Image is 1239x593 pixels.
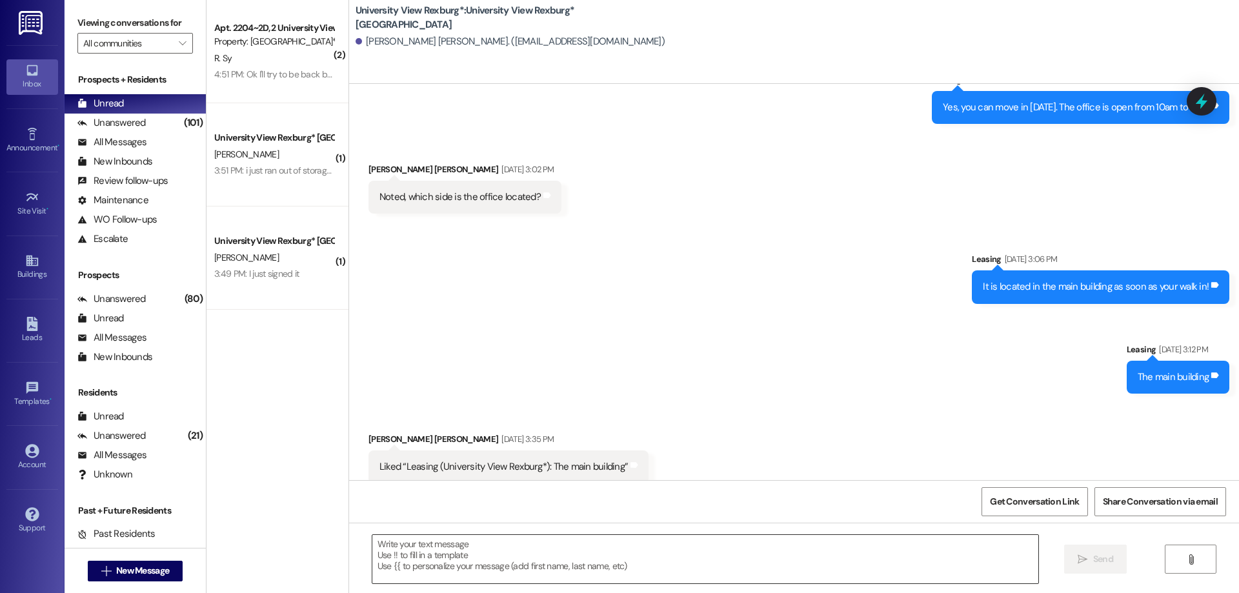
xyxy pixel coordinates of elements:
span: Share Conversation via email [1103,495,1218,508]
div: Prospects + Residents [65,73,206,86]
i:  [101,566,111,576]
a: Account [6,440,58,475]
div: (101) [181,113,206,133]
div: [DATE] 3:02 PM [498,163,554,176]
div: WO Follow-ups [77,213,157,226]
div: Unanswered [77,116,146,130]
a: Buildings [6,250,58,285]
div: (21) [185,426,206,446]
div: 3:49 PM: I just signed it [214,268,299,279]
div: Leasing [1127,343,1229,361]
button: Send [1064,545,1127,574]
div: [DATE] 3:35 PM [498,432,554,446]
a: Leads [6,313,58,348]
a: Support [6,503,58,538]
div: [DATE] 3:06 PM [1002,252,1058,266]
div: Unknown [77,468,132,481]
div: Unread [77,97,124,110]
div: Apt. 2204~2D, 2 University View Rexburg [214,21,334,35]
a: Site Visit • [6,186,58,221]
div: Past + Future Residents [65,504,206,518]
label: Viewing conversations for [77,13,193,33]
span: Send [1093,552,1113,566]
div: Prospects [65,268,206,282]
div: University View Rexburg* [GEOGRAPHIC_DATA] [214,234,334,248]
i:  [1078,554,1087,565]
span: Get Conversation Link [990,495,1079,508]
i:  [179,38,186,48]
div: [DATE] 3:12 PM [1156,343,1208,356]
div: Property: [GEOGRAPHIC_DATA]* [214,35,334,48]
span: R. Sy [214,52,232,64]
span: • [46,205,48,214]
div: New Inbounds [77,155,152,168]
span: [PERSON_NAME] [214,252,279,263]
img: ResiDesk Logo [19,11,45,35]
i:  [1186,554,1196,565]
div: Unanswered [77,292,146,306]
div: Unread [77,312,124,325]
div: Liked “Leasing (University View Rexburg*): The main building” [379,460,628,474]
div: Yes, you can move in [DATE]. The office is open from 10am to 5pm [943,101,1209,114]
button: Get Conversation Link [982,487,1087,516]
div: Maintenance [77,194,148,207]
div: The main building [1138,370,1209,384]
div: [PERSON_NAME] [PERSON_NAME] [368,163,561,181]
div: 3:51 PM: i just ran out of storage on that email haha... could you send it to my school email? [E... [214,165,686,176]
div: Residents [65,386,206,399]
div: Noted, which side is the office located? [379,190,541,204]
input: All communities [83,33,172,54]
a: Templates • [6,377,58,412]
div: Escalate [77,232,128,246]
div: All Messages [77,331,146,345]
span: [PERSON_NAME] [214,148,279,160]
div: [PERSON_NAME] [PERSON_NAME]. ([EMAIL_ADDRESS][DOMAIN_NAME]) [356,35,665,48]
button: New Message [88,561,183,581]
div: Unread [77,410,124,423]
div: University View Rexburg* [GEOGRAPHIC_DATA] [214,131,334,145]
div: [PERSON_NAME] [PERSON_NAME] [368,432,649,450]
div: Leasing [972,252,1229,270]
span: • [57,141,59,150]
div: (80) [181,289,206,309]
div: All Messages [77,448,146,462]
div: Review follow-ups [77,174,168,188]
div: It is located in the main building as soon as your walk in! [983,280,1209,294]
span: • [50,395,52,404]
div: All Messages [77,136,146,149]
button: Share Conversation via email [1094,487,1226,516]
a: Inbox [6,59,58,94]
div: Unanswered [77,429,146,443]
b: University View Rexburg*: University View Rexburg* [GEOGRAPHIC_DATA] [356,4,614,32]
div: 4:51 PM: Ok I'll try to be back before 5 [DATE] or pick it up [DATE] at lunch. Thanks [214,68,515,80]
div: New Inbounds [77,350,152,364]
span: New Message [116,564,169,578]
div: Past Residents [77,527,156,541]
